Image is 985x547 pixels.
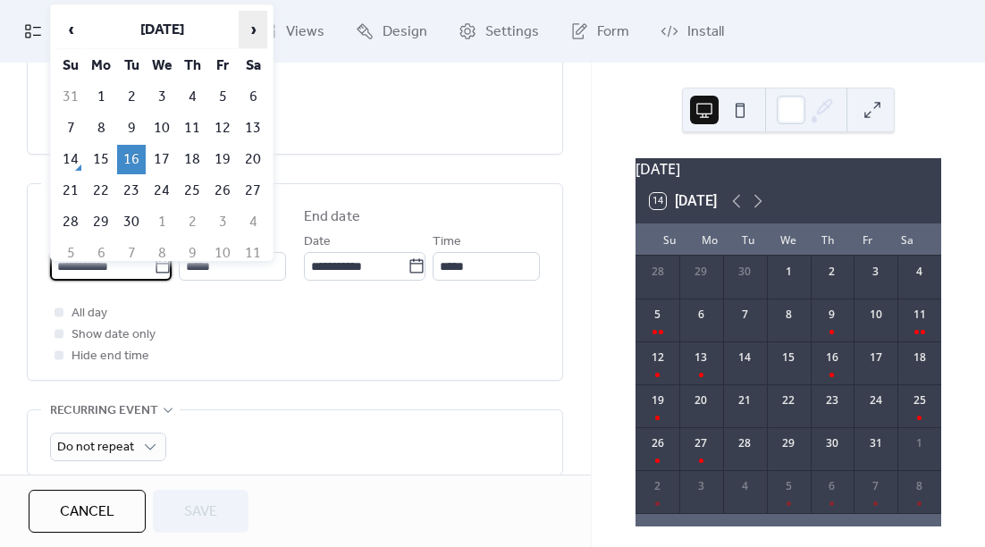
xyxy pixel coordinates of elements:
[50,400,158,422] span: Recurring event
[117,51,146,80] th: Tu
[147,176,176,206] td: 24
[888,223,927,256] div: Sa
[304,206,360,228] div: End date
[178,114,206,143] td: 11
[868,435,884,451] div: 31
[737,349,753,366] div: 14
[689,223,728,256] div: Mo
[780,478,796,494] div: 5
[868,478,884,494] div: 7
[56,51,85,80] th: Su
[304,231,331,253] span: Date
[87,114,115,143] td: 8
[780,264,796,280] div: 1
[650,223,689,256] div: Su
[383,21,427,43] span: Design
[912,392,928,408] div: 25
[780,435,796,451] div: 29
[147,114,176,143] td: 10
[737,435,753,451] div: 28
[647,7,737,55] a: Install
[485,21,539,43] span: Settings
[433,231,461,253] span: Time
[650,392,666,408] div: 19
[117,239,146,268] td: 7
[780,307,796,323] div: 8
[737,392,753,408] div: 21
[239,145,267,174] td: 20
[824,349,840,366] div: 16
[117,207,146,237] td: 30
[239,176,267,206] td: 27
[737,264,753,280] div: 30
[56,176,85,206] td: 21
[868,307,884,323] div: 10
[60,501,114,523] span: Cancel
[342,7,441,55] a: Design
[868,264,884,280] div: 3
[208,82,237,112] td: 5
[847,223,887,256] div: Fr
[912,349,928,366] div: 18
[912,264,928,280] div: 4
[239,207,267,237] td: 4
[824,264,840,280] div: 2
[737,478,753,494] div: 4
[824,435,840,451] div: 30
[650,307,666,323] div: 5
[650,264,666,280] div: 28
[693,264,709,280] div: 29
[445,7,552,55] a: Settings
[769,223,808,256] div: We
[87,176,115,206] td: 22
[72,346,149,367] span: Hide end time
[147,51,176,80] th: We
[693,392,709,408] div: 20
[208,51,237,80] th: Fr
[286,21,324,43] span: Views
[693,478,709,494] div: 3
[650,478,666,494] div: 2
[240,12,266,47] span: ›
[57,435,134,459] span: Do not repeat
[208,114,237,143] td: 12
[246,7,338,55] a: Views
[178,82,206,112] td: 4
[808,223,847,256] div: Th
[87,11,237,49] th: [DATE]
[557,7,643,55] a: Form
[87,82,115,112] td: 1
[693,435,709,451] div: 27
[737,307,753,323] div: 7
[117,114,146,143] td: 9
[693,307,709,323] div: 6
[239,239,267,268] td: 11
[56,239,85,268] td: 5
[87,239,115,268] td: 6
[11,7,129,55] a: My Events
[178,239,206,268] td: 9
[147,239,176,268] td: 8
[868,392,884,408] div: 24
[117,145,146,174] td: 16
[147,145,176,174] td: 17
[56,145,85,174] td: 14
[178,145,206,174] td: 18
[178,176,206,206] td: 25
[687,21,724,43] span: Install
[147,207,176,237] td: 1
[644,189,723,214] button: 14[DATE]
[117,82,146,112] td: 2
[208,239,237,268] td: 10
[56,207,85,237] td: 28
[239,114,267,143] td: 13
[650,349,666,366] div: 12
[912,307,928,323] div: 11
[597,21,629,43] span: Form
[780,349,796,366] div: 15
[117,176,146,206] td: 23
[29,490,146,533] button: Cancel
[824,307,840,323] div: 9
[87,51,115,80] th: Mo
